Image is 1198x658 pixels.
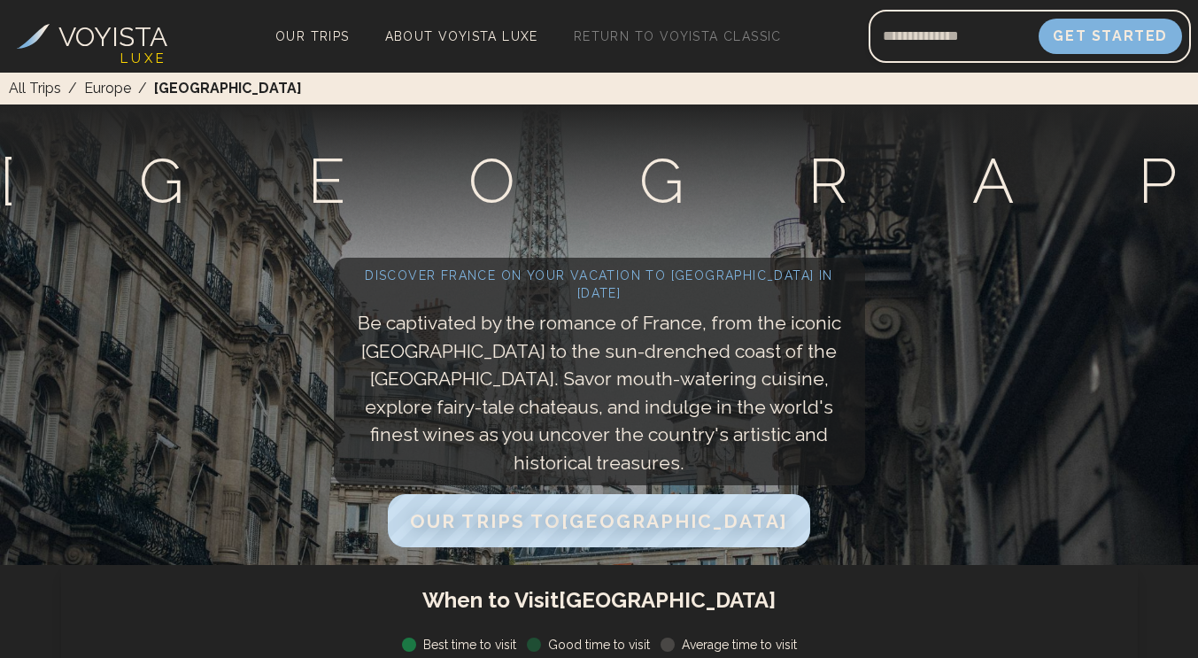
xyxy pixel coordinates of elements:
[343,309,856,476] p: Be captivated by the romance of France, from the iconic [GEOGRAPHIC_DATA] to the sun-drenched coa...
[82,586,1117,615] h1: When to Visit [GEOGRAPHIC_DATA]
[388,494,810,547] button: Our Trips to[GEOGRAPHIC_DATA]
[548,636,650,654] span: Good time to visit
[120,49,164,69] h4: L U X E
[138,78,147,99] span: /
[343,267,856,302] h2: Discover France on your vacation to [GEOGRAPHIC_DATA] in [DATE]
[84,78,131,99] a: Europe
[567,24,789,49] a: Return to Voyista Classic
[68,78,77,99] span: /
[17,17,167,57] a: VOYISTA
[275,29,350,43] span: Our Trips
[423,636,516,654] span: Best time to visit
[388,515,810,531] a: Our Trips to[GEOGRAPHIC_DATA]
[574,29,782,43] span: Return to Voyista Classic
[385,29,538,43] span: About Voyista Luxe
[17,24,50,49] img: Voyista Logo
[9,78,61,99] a: All Trips
[869,15,1039,58] input: Email address
[410,510,788,532] span: Our Trips to [GEOGRAPHIC_DATA]
[268,24,357,49] a: Our Trips
[1039,19,1182,54] button: Get Started
[682,636,797,654] span: Average time to visit
[378,24,545,49] a: About Voyista Luxe
[154,78,302,99] span: [GEOGRAPHIC_DATA]
[58,17,167,57] h3: VOYISTA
